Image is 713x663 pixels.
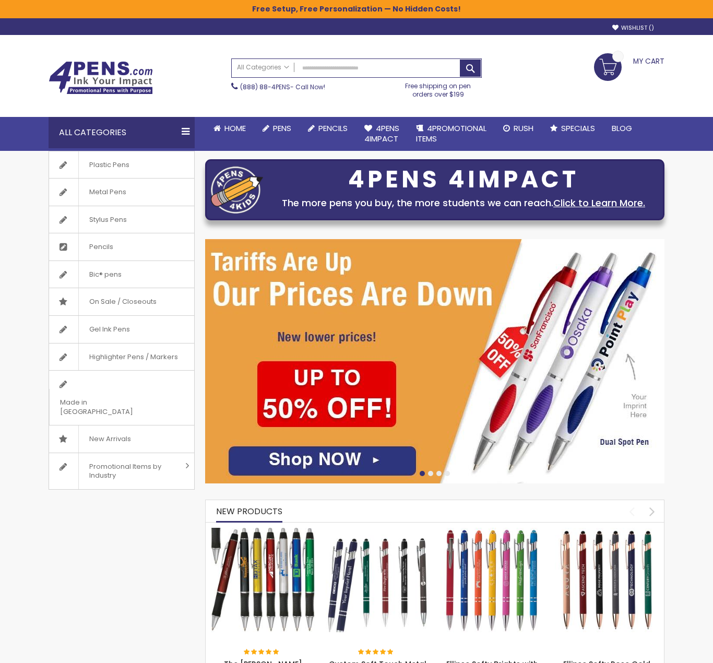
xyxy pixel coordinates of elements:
a: Pencils [300,117,356,140]
span: Highlighter Pens / Markers [78,344,188,371]
a: Stylus Pens [49,206,194,233]
a: Specials [542,117,603,140]
span: Bic® pens [78,261,132,288]
span: Promotional Items by Industry [78,453,182,489]
a: The Barton Custom Pens Special Offer [211,527,315,536]
a: Made in [GEOGRAPHIC_DATA] [49,371,194,425]
img: /cheap-promotional-products.html [205,239,664,483]
a: Gel Ink Pens [49,316,194,343]
span: Home [224,123,246,134]
a: 4Pens4impact [356,117,408,151]
a: (888) 88-4PENS [240,82,290,91]
span: New Products [216,505,282,517]
a: Rush [495,117,542,140]
span: Rush [514,123,533,134]
div: prev [623,502,641,520]
div: 100% [358,648,395,656]
span: Stylus Pens [78,206,137,233]
a: 4PROMOTIONALITEMS [408,117,495,151]
span: Plastic Pens [78,151,140,179]
div: All Categories [49,117,195,148]
img: 4Pens Custom Pens and Promotional Products [49,61,153,94]
div: 4PENS 4IMPACT [268,169,659,191]
div: 100% [244,648,280,656]
span: Pencils [78,233,124,261]
span: 4PROMOTIONAL ITEMS [416,123,486,144]
span: Blog [612,123,632,134]
img: Ellipse Softy Rose Gold Classic with Stylus Pen - Silver Laser [555,528,659,632]
a: Custom Soft Touch Metal Pen - Stylus Top [326,527,430,536]
div: The more pens you buy, the more students we can reach. [268,196,659,210]
span: Specials [561,123,595,134]
span: 4Pens 4impact [364,123,399,144]
span: Pencils [318,123,348,134]
a: Highlighter Pens / Markers [49,344,194,371]
img: Ellipse Softy Brights with Stylus Pen - Laser [440,528,544,632]
span: All Categories [237,63,289,72]
a: Ellipse Softy Brights with Stylus Pen - Laser [440,527,544,536]
span: New Arrivals [78,425,141,453]
a: Blog [603,117,640,140]
img: four_pen_logo.png [211,166,263,214]
a: All Categories [232,59,294,76]
span: Gel Ink Pens [78,316,140,343]
span: Made in [GEOGRAPHIC_DATA] [49,389,168,425]
div: Free shipping on pen orders over $199 [395,78,482,99]
img: Custom Soft Touch Metal Pen - Stylus Top [326,528,430,632]
a: Metal Pens [49,179,194,206]
img: The Barton Custom Pens Special Offer [211,528,315,632]
span: On Sale / Closeouts [78,288,167,315]
a: Pencils [49,233,194,261]
div: next [643,502,661,520]
a: Pens [254,117,300,140]
a: Plastic Pens [49,151,194,179]
a: New Arrivals [49,425,194,453]
a: Promotional Items by Industry [49,453,194,489]
a: Ellipse Softy Rose Gold Classic with Stylus Pen - Silver Laser [555,527,659,536]
a: Click to Learn More. [553,196,645,209]
span: Metal Pens [78,179,137,206]
span: Pens [273,123,291,134]
a: Home [205,117,254,140]
a: Wishlist [612,24,654,32]
a: Bic® pens [49,261,194,288]
a: On Sale / Closeouts [49,288,194,315]
span: - Call Now! [240,82,325,91]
